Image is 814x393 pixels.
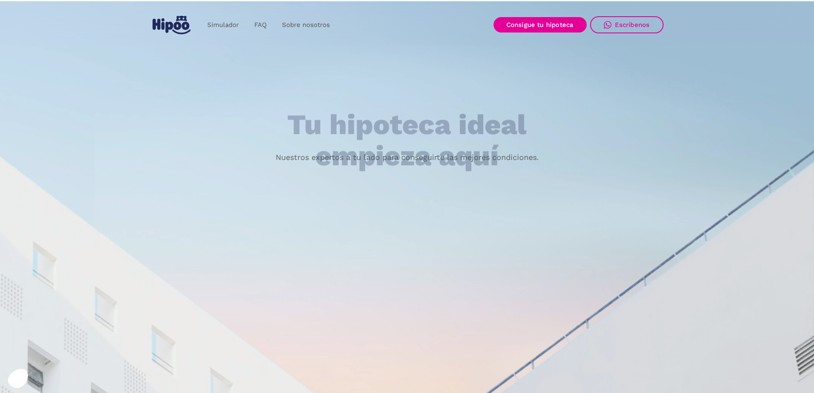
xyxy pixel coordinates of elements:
[151,12,193,38] a: home
[200,17,247,33] a: Simulador
[494,17,587,33] a: Consigue tu hipoteca
[247,17,274,33] a: FAQ
[245,109,569,171] h1: Tu hipoteca ideal empieza aquí
[615,21,650,29] div: Escríbenos
[274,17,338,33] a: Sobre nosotros
[590,16,664,33] a: Escríbenos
